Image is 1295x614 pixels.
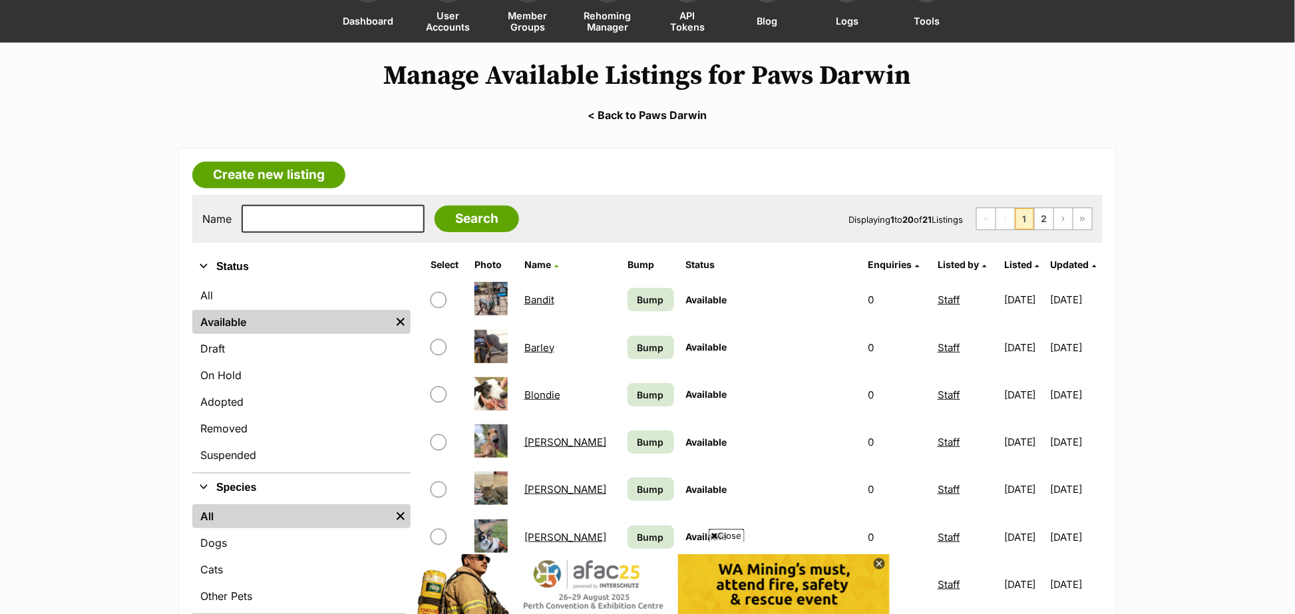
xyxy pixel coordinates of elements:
a: Removed [192,416,411,440]
span: translation missing: en.admin.listings.index.attributes.enquiries [868,259,912,270]
a: [PERSON_NAME] [524,436,606,448]
a: Blondie [524,388,560,401]
td: [DATE] [999,561,1049,607]
span: Logs [836,9,858,33]
td: [DATE] [1051,561,1101,607]
td: [DATE] [999,419,1049,465]
td: 0 [863,277,931,323]
a: Adopted [192,390,411,414]
a: [PERSON_NAME] [524,483,606,496]
a: Suspended [192,443,411,467]
span: Listed [1004,259,1032,270]
a: Staff [938,388,960,401]
td: [DATE] [1051,514,1101,560]
span: Available [686,294,727,305]
a: All [192,504,391,528]
span: Bump [638,341,664,355]
a: Staff [938,483,960,496]
a: Other Pets [192,584,411,608]
td: [DATE] [1051,325,1101,371]
a: Name [524,259,558,270]
td: 0 [863,372,931,418]
span: Dashboard [343,9,393,33]
a: Create new listing [192,162,345,188]
a: Staff [938,531,960,543]
span: Available [686,341,727,353]
label: Name [202,213,232,225]
td: [DATE] [1051,372,1101,418]
span: Bump [638,482,664,496]
th: Select [425,254,468,275]
td: 0 [863,561,931,607]
a: Draft [192,337,411,361]
a: Bump [628,430,674,454]
span: Name [524,259,551,270]
td: [DATE] [999,372,1049,418]
td: 0 [863,325,931,371]
iframe: Advertisement [405,547,890,607]
a: Bump [628,288,674,311]
td: [DATE] [1051,466,1101,512]
span: Bump [638,435,664,449]
a: Listed [1004,259,1039,270]
span: First page [977,208,996,230]
button: Species [192,479,411,496]
a: Cats [192,557,411,581]
span: API Tokens [664,9,711,33]
strong: 21 [922,214,932,225]
input: Search [435,206,519,232]
a: Bump [628,526,674,549]
a: [PERSON_NAME] [524,531,606,543]
span: Bump [638,530,664,544]
a: On Hold [192,363,411,387]
span: Bump [638,293,664,307]
th: Photo [469,254,518,275]
span: Close [709,529,745,542]
a: Staff [938,341,960,354]
span: Bump [638,388,664,402]
th: Status [681,254,862,275]
a: All [192,283,411,307]
a: Remove filter [391,310,411,334]
a: Next page [1054,208,1073,230]
td: [DATE] [999,277,1049,323]
span: User Accounts [425,9,471,33]
a: Updated [1051,259,1097,270]
span: Listed by [938,259,979,270]
strong: 1 [890,214,894,225]
div: Species [192,502,411,613]
a: Staff [938,578,960,591]
a: Bump [628,383,674,406]
a: Bandit [524,293,554,306]
a: Page 2 [1035,208,1053,230]
a: Last page [1073,208,1092,230]
a: Available [192,310,391,334]
td: [DATE] [1051,277,1101,323]
span: Updated [1051,259,1089,270]
td: [DATE] [1051,419,1101,465]
a: Staff [938,436,960,448]
a: Staff [938,293,960,306]
span: Blog [757,9,778,33]
span: Member Groups [504,9,551,33]
a: Barley [524,341,554,354]
span: Tools [914,9,940,33]
div: Status [192,281,411,472]
span: Available [686,388,727,400]
span: Available [686,531,727,542]
a: Dogs [192,531,411,555]
td: 0 [863,514,931,560]
td: [DATE] [999,325,1049,371]
a: Remove filter [391,504,411,528]
span: Displaying to of Listings [848,214,963,225]
span: Previous page [996,208,1015,230]
button: Status [192,258,411,275]
th: Bump [622,254,679,275]
td: [DATE] [999,466,1049,512]
td: 0 [863,466,931,512]
a: Enquiries [868,259,920,270]
a: Listed by [938,259,986,270]
td: 0 [863,419,931,465]
strong: 20 [902,214,914,225]
span: Page 1 [1016,208,1034,230]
